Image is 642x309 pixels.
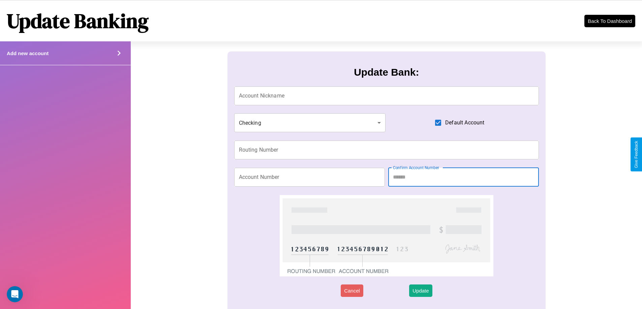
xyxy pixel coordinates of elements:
[634,141,639,168] div: Give Feedback
[280,195,493,276] img: check
[409,284,432,297] button: Update
[234,113,386,132] div: Checking
[7,7,149,35] h1: Update Banking
[445,119,484,127] span: Default Account
[584,15,635,27] button: Back To Dashboard
[393,165,439,170] label: Confirm Account Number
[7,50,49,56] h4: Add new account
[7,286,23,302] iframe: Intercom live chat
[354,67,419,78] h3: Update Bank:
[341,284,363,297] button: Cancel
